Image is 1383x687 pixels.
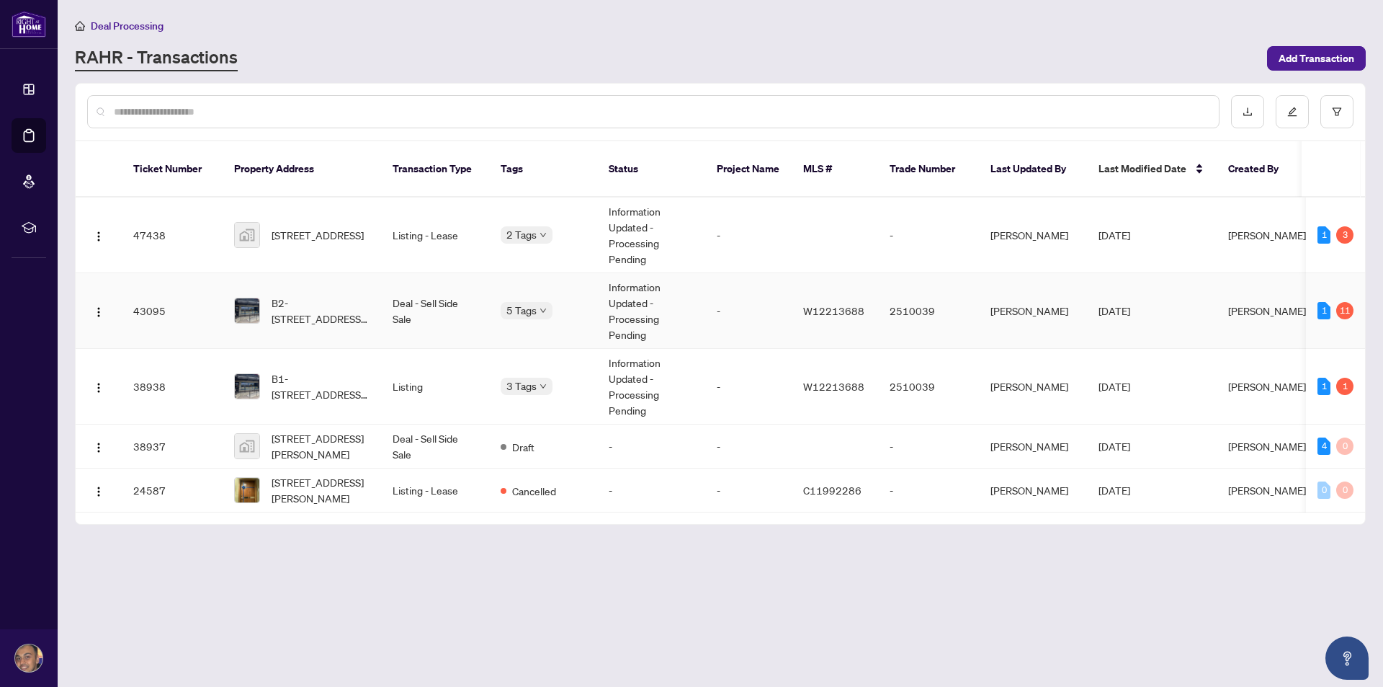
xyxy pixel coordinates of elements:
[979,273,1087,349] td: [PERSON_NAME]
[597,349,705,425] td: Information Updated - Processing Pending
[1098,229,1130,241] span: [DATE]
[91,19,164,32] span: Deal Processing
[93,382,104,394] img: Logo
[597,273,705,349] td: Information Updated - Processing Pending
[1317,302,1330,319] div: 1
[979,425,1087,469] td: [PERSON_NAME]
[381,469,489,513] td: Listing - Lease
[1336,302,1353,319] div: 11
[878,425,979,469] td: -
[1228,484,1306,497] span: [PERSON_NAME]
[705,425,792,469] td: -
[705,469,792,513] td: -
[122,425,223,469] td: 38937
[93,306,104,318] img: Logo
[75,21,85,31] span: home
[1279,47,1354,70] span: Add Transaction
[235,374,259,399] img: thumbnail-img
[1228,229,1306,241] span: [PERSON_NAME]
[878,469,979,513] td: -
[705,349,792,425] td: -
[1317,482,1330,499] div: 0
[87,223,110,247] button: Logo
[878,198,979,273] td: -
[506,378,537,394] span: 3 Tags
[75,45,238,71] a: RAHR - Transactions
[1317,226,1330,244] div: 1
[597,198,705,273] td: Information Updated - Processing Pending
[803,484,861,497] span: C11992286
[540,231,547,239] span: down
[272,295,370,327] span: B2-[STREET_ADDRESS][PERSON_NAME]
[506,302,537,319] span: 5 Tags
[381,425,489,469] td: Deal - Sell Side Sale
[1276,95,1309,128] button: edit
[1332,107,1342,117] span: filter
[272,430,370,462] span: [STREET_ADDRESS][PERSON_NAME]
[1098,161,1186,177] span: Last Modified Date
[12,11,46,37] img: logo
[272,371,370,402] span: B1-[STREET_ADDRESS][PERSON_NAME]
[272,227,364,243] span: [STREET_ADDRESS]
[1098,380,1130,393] span: [DATE]
[1217,141,1303,198] th: Created By
[979,141,1087,198] th: Last Updated By
[540,383,547,390] span: down
[597,425,705,469] td: -
[1287,107,1297,117] span: edit
[272,474,370,506] span: [STREET_ADDRESS][PERSON_NAME]
[15,644,42,672] img: Profile Icon
[122,469,223,513] td: 24587
[1317,438,1330,455] div: 4
[93,231,104,242] img: Logo
[87,435,110,458] button: Logo
[381,273,489,349] td: Deal - Sell Side Sale
[1320,95,1353,128] button: filter
[87,299,110,322] button: Logo
[705,273,792,349] td: -
[93,486,104,497] img: Logo
[1325,637,1369,680] button: Open asap
[979,349,1087,425] td: [PERSON_NAME]
[512,439,534,455] span: Draft
[235,223,259,247] img: thumbnail-img
[489,141,597,198] th: Tags
[1228,440,1306,453] span: [PERSON_NAME]
[1228,380,1306,393] span: [PERSON_NAME]
[1098,440,1130,453] span: [DATE]
[1231,95,1264,128] button: download
[512,483,556,499] span: Cancelled
[979,469,1087,513] td: [PERSON_NAME]
[1267,46,1366,71] button: Add Transaction
[93,442,104,453] img: Logo
[705,141,792,198] th: Project Name
[1087,141,1217,198] th: Last Modified Date
[381,141,489,198] th: Transaction Type
[122,349,223,425] td: 38938
[1098,484,1130,497] span: [DATE]
[122,273,223,349] td: 43095
[792,141,878,198] th: MLS #
[122,198,223,273] td: 47438
[979,198,1087,273] td: [PERSON_NAME]
[1228,304,1306,317] span: [PERSON_NAME]
[235,434,259,458] img: thumbnail-img
[122,141,223,198] th: Ticket Number
[1336,378,1353,395] div: 1
[87,479,110,502] button: Logo
[705,198,792,273] td: -
[235,298,259,323] img: thumbnail-img
[878,273,979,349] td: 2510039
[87,375,110,398] button: Logo
[878,349,979,425] td: 2510039
[1336,226,1353,244] div: 3
[1243,107,1253,117] span: download
[381,349,489,425] td: Listing
[540,307,547,314] span: down
[506,226,537,243] span: 2 Tags
[878,141,979,198] th: Trade Number
[235,478,259,502] img: thumbnail-img
[381,198,489,273] td: Listing - Lease
[803,304,864,317] span: W12213688
[1336,482,1353,499] div: 0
